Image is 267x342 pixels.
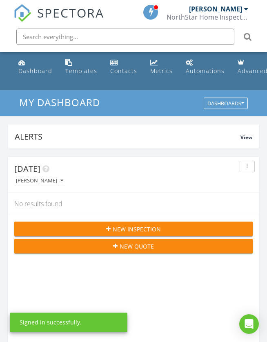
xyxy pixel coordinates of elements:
button: New Inspection [14,222,253,236]
a: Automations (Basic) [182,56,228,79]
div: Dashboards [207,101,244,107]
a: Dashboard [15,56,56,79]
div: Signed in successfully. [20,318,82,326]
img: The Best Home Inspection Software - Spectora [13,4,31,22]
button: New Quote [14,239,253,253]
span: SPECTORA [37,4,104,21]
div: Contacts [110,67,137,75]
div: Automations [186,67,225,75]
div: Open Intercom Messenger [239,314,259,334]
a: SPECTORA [13,11,104,28]
input: Search everything... [16,29,234,45]
div: Metrics [150,67,173,75]
div: [PERSON_NAME] [16,178,63,184]
a: Metrics [147,56,176,79]
div: Alerts [15,131,240,142]
div: Dashboard [18,67,52,75]
div: No results found [8,193,259,215]
span: View [240,134,252,141]
a: Contacts [107,56,140,79]
span: [DATE] [14,163,40,174]
a: Templates [62,56,100,79]
div: Templates [65,67,97,75]
button: Dashboards [204,98,248,109]
span: New Inspection [113,225,161,233]
button: [PERSON_NAME] [14,175,65,187]
div: [PERSON_NAME] [189,5,242,13]
div: NorthStar Home Inspectors [167,13,248,21]
span: New Quote [120,242,154,251]
span: My Dashboard [19,95,100,109]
